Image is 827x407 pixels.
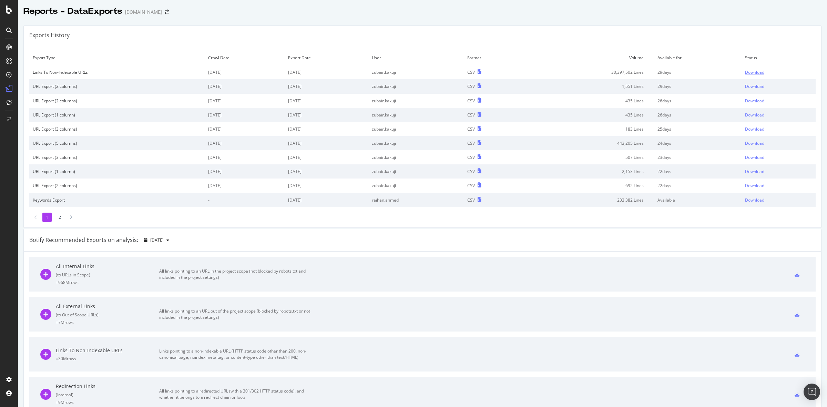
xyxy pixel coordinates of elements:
div: Open Intercom Messenger [804,384,820,400]
li: 2 [55,213,64,222]
a: Download [745,98,812,104]
td: Export Date [285,51,368,65]
td: [DATE] [205,79,285,93]
div: Download [745,69,764,75]
td: Export Type [29,51,205,65]
span: 2025 Sep. 12th [150,237,164,243]
td: 26 days [654,108,742,122]
a: Download [745,140,812,146]
td: User [368,51,464,65]
div: URL Export (2 columns) [33,83,201,89]
div: Links pointing to a non-indexable URL (HTTP status code other than 200, non-canonical page, noind... [159,348,314,360]
td: [DATE] [205,94,285,108]
div: CSV [467,69,475,75]
div: ( Internal ) [56,392,159,398]
div: URL Export (3 columns) [33,154,201,160]
div: All External Links [56,303,159,310]
div: Download [745,183,764,189]
td: [DATE] [285,193,368,207]
td: 22 days [654,164,742,179]
td: 233,382 Lines [523,193,654,207]
div: All links pointing to a redirected URL (with a 301/302 HTTP status code), and whether it belongs ... [159,388,314,400]
div: = 968M rows [56,279,159,285]
div: arrow-right-arrow-left [165,10,169,14]
a: Download [745,154,812,160]
td: 2,153 Lines [523,164,654,179]
div: CSV [467,154,475,160]
td: - [205,193,285,207]
div: URL Export (3 columns) [33,126,201,132]
div: Download [745,126,764,132]
div: Keywords Export [33,197,201,203]
a: Download [745,126,812,132]
div: csv-export [795,312,799,317]
td: [DATE] [285,179,368,193]
div: CSV [467,83,475,89]
a: Download [745,197,812,203]
div: Download [745,83,764,89]
td: 183 Lines [523,122,654,136]
td: zubair.kakuji [368,150,464,164]
td: [DATE] [285,164,368,179]
div: Download [745,154,764,160]
div: Links To Non-Indexable URLs [33,69,201,75]
td: [DATE] [205,122,285,136]
td: 30,397,502 Lines [523,65,654,80]
td: Available for [654,51,742,65]
td: zubair.kakuji [368,79,464,93]
div: CSV [467,197,475,203]
div: Reports - DataExports [23,6,122,17]
td: zubair.kakuji [368,136,464,150]
div: CSV [467,98,475,104]
a: Download [745,169,812,174]
td: zubair.kakuji [368,179,464,193]
td: [DATE] [285,65,368,80]
div: Download [745,169,764,174]
a: Download [745,69,812,75]
td: zubair.kakuji [368,122,464,136]
td: [DATE] [285,122,368,136]
div: CSV [467,140,475,146]
div: URL Export (1 column) [33,169,201,174]
div: Download [745,197,764,203]
td: [DATE] [205,179,285,193]
td: 1,551 Lines [523,79,654,93]
td: 692 Lines [523,179,654,193]
td: zubair.kakuji [368,164,464,179]
td: Status [742,51,816,65]
td: [DATE] [205,65,285,80]
button: [DATE] [141,235,172,246]
div: URL Export (5 columns) [33,140,201,146]
div: All Internal Links [56,263,159,270]
div: Download [745,112,764,118]
div: Download [745,140,764,146]
td: Crawl Date [205,51,285,65]
div: = 9M rows [56,399,159,405]
div: = 7M rows [56,319,159,325]
div: Links To Non-Indexable URLs [56,347,159,354]
td: 29 days [654,65,742,80]
div: CSV [467,112,475,118]
td: 507 Lines [523,150,654,164]
td: [DATE] [285,150,368,164]
td: 443,205 Lines [523,136,654,150]
td: zubair.kakuji [368,108,464,122]
div: URL Export (1 column) [33,112,201,118]
li: 1 [42,213,52,222]
div: Available [657,197,738,203]
td: 24 days [654,136,742,150]
div: csv-export [795,352,799,357]
div: [DOMAIN_NAME] [125,9,162,16]
div: CSV [467,169,475,174]
div: ( to Out of Scope URLs ) [56,312,159,318]
div: = 30M rows [56,356,159,362]
a: Download [745,112,812,118]
td: 435 Lines [523,94,654,108]
td: [DATE] [205,108,285,122]
a: Download [745,83,812,89]
td: [DATE] [205,136,285,150]
a: Download [745,183,812,189]
td: 22 days [654,179,742,193]
div: CSV [467,183,475,189]
div: Download [745,98,764,104]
